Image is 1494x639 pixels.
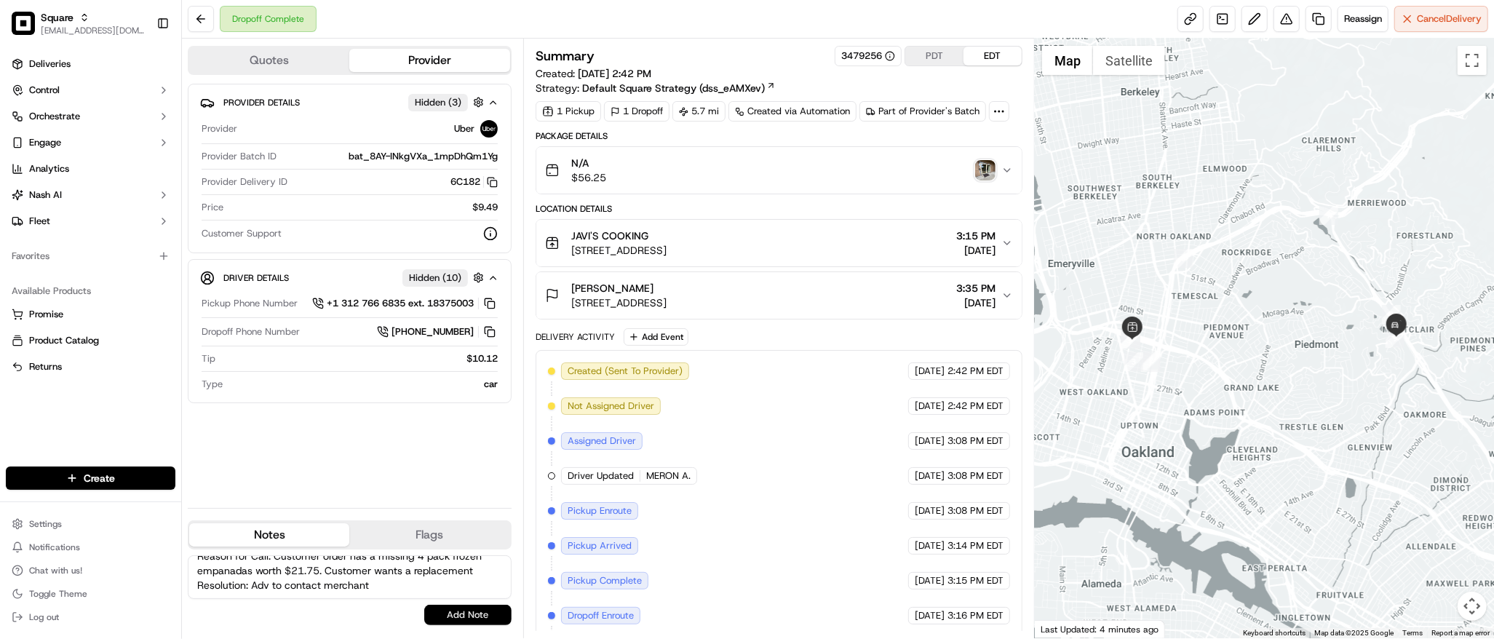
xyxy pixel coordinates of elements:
[117,205,239,231] a: 💻API Documentation
[1038,619,1086,638] img: Google
[672,101,726,122] div: 5.7 mi
[1174,249,1193,268] div: 6
[12,12,35,35] img: Square
[123,213,135,224] div: 💻
[841,49,895,63] button: 3479256
[200,90,499,114] button: Provider DetailsHidden (3)
[29,188,62,202] span: Nash AI
[202,227,282,240] span: Customer Support
[29,308,63,321] span: Promise
[571,170,606,185] span: $56.25
[6,584,175,604] button: Toggle Theme
[202,201,223,214] span: Price
[1093,46,1165,75] button: Show satellite imagery
[1382,305,1401,324] div: 8
[221,352,498,365] div: $10.12
[29,211,111,226] span: Knowledge Base
[200,266,499,290] button: Driver DetailsHidden (10)
[956,229,996,243] span: 3:15 PM
[6,537,175,557] button: Notifications
[392,325,474,338] span: [PHONE_NUMBER]
[905,47,963,66] button: PDT
[1038,619,1086,638] a: Open this area in Google Maps (opens a new window)
[536,147,1022,194] button: N/A$56.25photo_proof_of_delivery image
[956,295,996,310] span: [DATE]
[1338,6,1388,32] button: Reassign
[947,400,1004,413] span: 2:42 PM EDT
[29,541,80,553] span: Notifications
[103,246,176,258] a: Powered byPylon
[41,10,73,25] button: Square
[624,328,688,346] button: Add Event
[41,25,145,36] button: [EMAIL_ADDRESS][DOMAIN_NAME]
[223,272,289,284] span: Driver Details
[6,607,175,627] button: Log out
[6,131,175,154] button: Engage
[1124,352,1143,371] div: 3
[6,514,175,534] button: Settings
[571,229,648,243] span: JAVI'S COOKING
[582,81,765,95] span: Default Square Strategy (dss_eAMXev)
[915,469,945,483] span: [DATE]
[1314,629,1394,637] span: Map data ©2025 Google
[915,609,945,622] span: [DATE]
[454,122,474,135] span: Uber
[312,295,498,311] a: +1 312 766 6835 ext. 18375003
[956,281,996,295] span: 3:35 PM
[29,162,69,175] span: Analytics
[38,94,262,109] input: Got a question? Start typing here...
[568,609,634,622] span: Dropoff Enroute
[15,213,26,224] div: 📗
[915,539,945,552] span: [DATE]
[568,365,683,378] span: Created (Sent To Provider)
[1035,620,1165,638] div: Last Updated: 4 minutes ago
[409,271,461,285] span: Hidden ( 10 )
[1042,46,1093,75] button: Show street map
[571,156,606,170] span: N/A
[377,324,498,340] a: [PHONE_NUMBER]
[49,154,184,165] div: We're available if you need us!
[29,518,62,530] span: Settings
[202,378,223,391] span: Type
[571,295,667,310] span: [STREET_ADDRESS]
[12,334,170,347] a: Product Catalog
[728,101,857,122] div: Created via Automation
[6,355,175,378] button: Returns
[9,205,117,231] a: 📗Knowledge Base
[29,110,80,123] span: Orchestrate
[223,97,300,108] span: Provider Details
[6,6,151,41] button: SquareSquare[EMAIL_ADDRESS][DOMAIN_NAME]
[1394,6,1488,32] button: CancelDelivery
[29,360,62,373] span: Returns
[202,352,215,365] span: Tip
[1319,206,1338,225] div: 7
[6,79,175,102] button: Control
[29,611,59,623] span: Log out
[1344,12,1382,25] span: Reassign
[15,139,41,165] img: 1736555255976-a54dd68f-1ca7-489b-9aae-adbdc363a1c4
[480,120,498,138] img: uber-new-logo.jpeg
[188,555,512,599] textarea: Caller Information: Customer Reason for Call: Customer order has a missing 4 pack frozen empanada...
[29,136,61,149] span: Engage
[975,160,996,180] img: photo_proof_of_delivery image
[408,93,488,111] button: Hidden (3)
[947,469,1004,483] span: 3:08 PM EDT
[29,84,60,97] span: Control
[15,58,265,82] p: Welcome 👋
[536,81,776,95] div: Strategy:
[29,57,71,71] span: Deliveries
[536,66,651,81] span: Created:
[536,220,1022,266] button: JAVI'S COOKING[STREET_ADDRESS]3:15 PM[DATE]
[646,469,691,483] span: MERON A.
[536,49,595,63] h3: Summary
[202,122,237,135] span: Provider
[6,467,175,490] button: Create
[1417,12,1482,25] span: Cancel Delivery
[6,560,175,581] button: Chat with us!
[568,434,636,448] span: Assigned Driver
[568,504,632,517] span: Pickup Enroute
[568,574,642,587] span: Pickup Complete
